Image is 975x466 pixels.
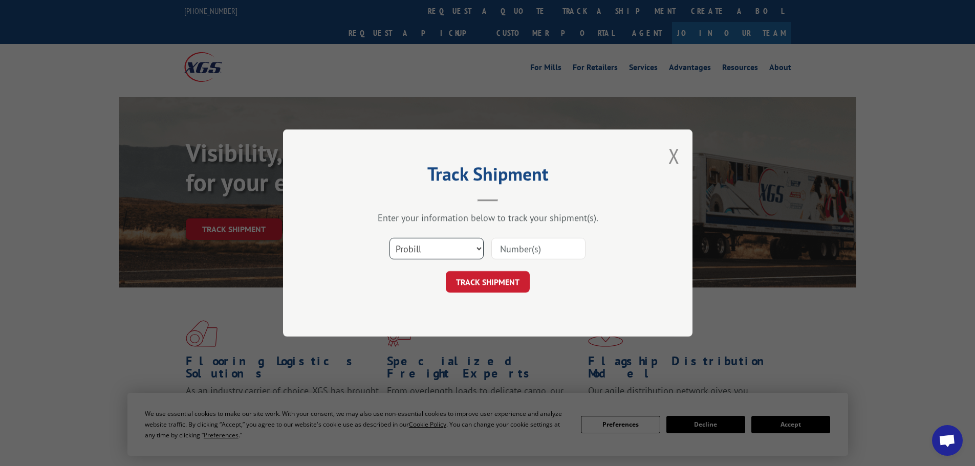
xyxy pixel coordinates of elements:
[446,271,530,293] button: TRACK SHIPMENT
[932,425,963,456] div: Open chat
[668,142,680,169] button: Close modal
[491,238,586,259] input: Number(s)
[334,212,641,224] div: Enter your information below to track your shipment(s).
[334,167,641,186] h2: Track Shipment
